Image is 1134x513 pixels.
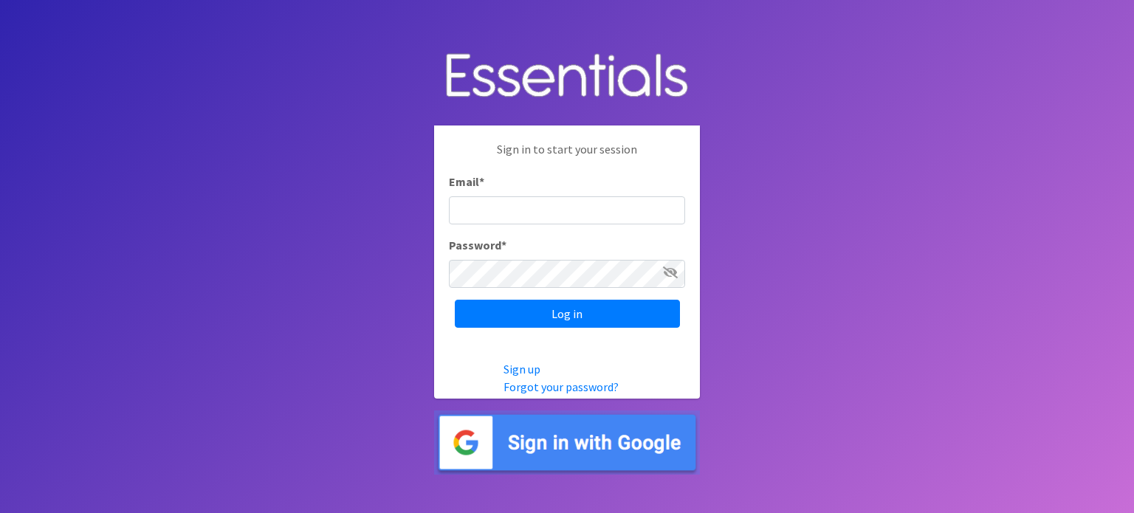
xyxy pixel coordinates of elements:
[455,300,680,328] input: Log in
[504,379,619,394] a: Forgot your password?
[501,238,506,252] abbr: required
[434,410,700,475] img: Sign in with Google
[479,174,484,189] abbr: required
[449,236,506,254] label: Password
[449,173,484,190] label: Email
[504,362,540,376] a: Sign up
[449,140,685,173] p: Sign in to start your session
[434,38,700,114] img: Human Essentials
